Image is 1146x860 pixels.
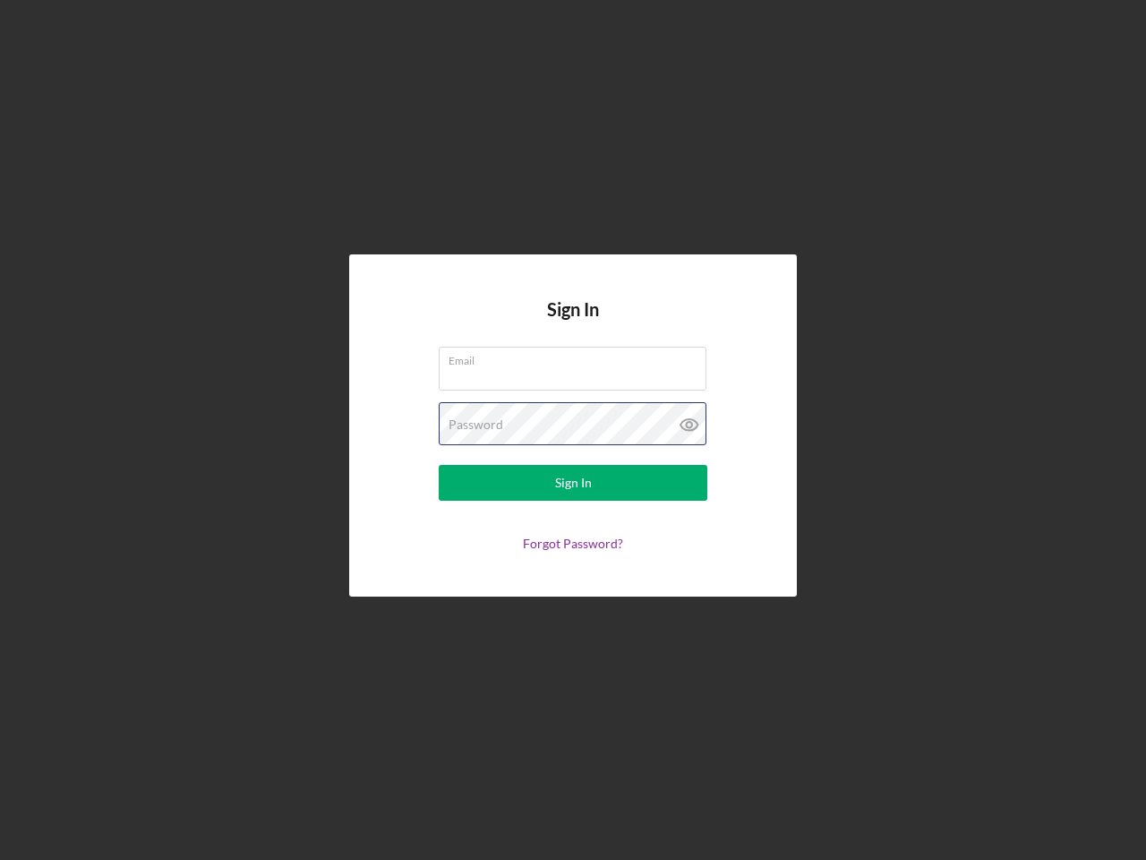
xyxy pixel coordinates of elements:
[555,465,592,501] div: Sign In
[547,299,599,347] h4: Sign In
[449,348,706,367] label: Email
[439,465,707,501] button: Sign In
[523,536,623,551] a: Forgot Password?
[449,417,503,432] label: Password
